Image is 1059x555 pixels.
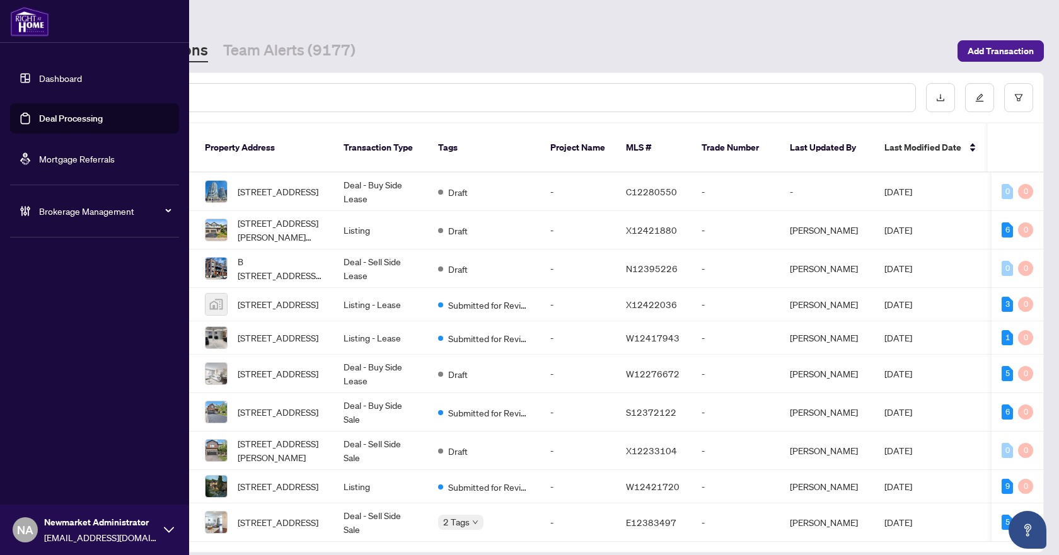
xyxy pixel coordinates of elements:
img: thumbnail-img [205,363,227,384]
span: W12421720 [626,481,680,492]
div: 3 [1002,297,1013,312]
div: 5 [1002,515,1013,530]
span: X12421880 [626,224,677,236]
td: Deal - Sell Side Lease [333,249,428,288]
td: Listing - Lease [333,288,428,321]
td: Listing - Lease [333,321,428,355]
td: - [692,288,780,321]
td: - [540,288,616,321]
td: [PERSON_NAME] [780,503,874,542]
a: Mortgage Referrals [39,153,115,164]
td: - [692,470,780,503]
th: Project Name [540,123,616,173]
td: [PERSON_NAME] [780,321,874,355]
div: 0 [1018,404,1033,420]
span: [STREET_ADDRESS][PERSON_NAME] [238,437,323,464]
span: Last Modified Date [884,140,961,154]
span: [STREET_ADDRESS][PERSON_NAME][PERSON_NAME] [238,216,323,244]
span: [STREET_ADDRESS] [238,297,318,311]
span: C12280550 [626,186,677,197]
td: Deal - Sell Side Sale [333,503,428,542]
span: N12395226 [626,263,678,274]
span: Brokerage Management [39,204,170,218]
th: Last Updated By [780,123,874,173]
span: Submitted for Review [448,331,530,345]
div: 0 [1002,261,1013,276]
td: - [540,321,616,355]
span: [DATE] [884,263,912,274]
span: [DATE] [884,517,912,528]
td: - [540,211,616,249]
td: Listing [333,211,428,249]
td: [PERSON_NAME] [780,355,874,393]
span: [DATE] [884,368,912,379]
th: Tags [428,123,540,173]
td: - [540,355,616,393]
span: [STREET_ADDRESS] [238,479,318,493]
span: Submitted for Review [448,480,530,494]
div: 0 [1018,330,1033,345]
td: - [692,173,780,211]
span: [EMAIL_ADDRESS][DOMAIN_NAME] [44,530,158,544]
img: thumbnail-img [205,401,227,423]
div: 9 [1002,479,1013,494]
span: download [936,93,945,102]
button: download [926,83,955,112]
span: E12383497 [626,517,676,528]
img: thumbnail-img [205,258,227,279]
a: Deal Processing [39,113,103,124]
span: Draft [448,262,468,276]
td: - [540,249,616,288]
span: [DATE] [884,481,912,492]
td: Deal - Sell Side Sale [333,432,428,470]
td: - [692,249,780,288]
td: - [540,503,616,542]
td: - [692,321,780,355]
td: - [692,503,780,542]
td: - [692,211,780,249]
td: Deal - Buy Side Sale [333,393,428,432]
a: Team Alerts (9177) [223,40,356,62]
span: B [STREET_ADDRESS][PERSON_NAME] [238,255,323,282]
td: - [540,393,616,432]
div: 0 [1018,261,1033,276]
div: 1 [1002,330,1013,345]
div: 6 [1002,222,1013,237]
img: logo [10,6,49,37]
div: 6 [1002,404,1013,420]
span: [STREET_ADDRESS] [238,515,318,529]
span: 2 Tags [443,515,470,529]
span: W12417943 [626,332,680,343]
td: - [540,432,616,470]
img: thumbnail-img [205,440,227,461]
span: edit [975,93,984,102]
td: [PERSON_NAME] [780,432,874,470]
span: S12372122 [626,406,676,418]
button: edit [965,83,994,112]
td: - [692,432,780,470]
div: 0 [1002,184,1013,199]
img: thumbnail-img [205,219,227,241]
span: W12276672 [626,368,680,379]
span: [STREET_ADDRESS] [238,185,318,198]
a: Dashboard [39,72,82,84]
span: Draft [448,367,468,381]
td: - [540,173,616,211]
span: [DATE] [884,332,912,343]
th: MLS # [616,123,692,173]
th: Property Address [195,123,333,173]
span: [DATE] [884,186,912,197]
th: Trade Number [692,123,780,173]
td: [PERSON_NAME] [780,211,874,249]
span: filter [1014,93,1023,102]
span: Draft [448,185,468,199]
img: thumbnail-img [205,327,227,348]
td: [PERSON_NAME] [780,249,874,288]
span: [DATE] [884,299,912,310]
img: thumbnail-img [205,294,227,315]
span: [STREET_ADDRESS] [238,331,318,345]
td: Listing [333,470,428,503]
img: thumbnail-img [205,181,227,202]
div: 0 [1018,222,1033,237]
td: - [692,393,780,432]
